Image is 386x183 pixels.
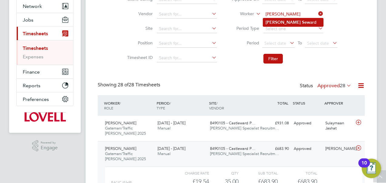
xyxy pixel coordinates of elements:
[208,98,260,113] div: SITE
[32,140,58,152] a: Powered byEngage
[125,55,153,60] label: Timesheet ID
[23,69,40,75] span: Finance
[105,146,136,151] span: [PERSON_NAME]
[24,112,66,122] img: lovell-logo-retina.png
[278,169,317,177] div: Total
[118,82,129,88] span: 28 of
[23,45,48,51] a: Timesheets
[307,40,329,46] span: Select date
[17,92,73,106] button: Preferences
[209,105,224,110] span: VENDOR
[23,83,40,88] span: Reports
[210,146,256,151] span: B490105 - Castleward P…
[317,83,351,89] label: Approved
[118,82,160,88] span: 28 Timesheets
[16,112,73,122] a: Go to home page
[23,3,42,9] span: Network
[209,169,239,177] div: QTY
[232,26,259,31] label: Period Type
[239,169,278,177] div: Sub Total
[105,120,136,126] span: [PERSON_NAME]
[300,82,353,90] div: Status
[120,101,121,105] span: /
[291,118,323,128] div: Approved
[157,25,217,33] input: Search for...
[362,159,381,178] button: Open Resource Center, 10 new notifications
[125,26,153,31] label: Site
[266,20,301,25] b: [PERSON_NAME]
[23,31,48,36] span: Timesheets
[263,18,323,26] li: ard
[157,126,171,131] span: Manual
[157,151,171,156] span: Manual
[210,126,279,131] span: [PERSON_NAME] Specialist Recruitm…
[23,96,49,102] span: Preferences
[103,98,155,113] div: WORKER
[291,98,323,109] div: STATUS
[157,39,217,48] input: Search for...
[216,101,218,105] span: /
[323,118,354,133] div: Sulaymaan Jashat
[361,163,367,171] div: 10
[323,144,354,154] div: [PERSON_NAME]
[155,98,208,113] div: PERIOD
[170,101,171,105] span: /
[105,151,146,161] span: Gateman/Traffic [PERSON_NAME] 2025
[17,27,73,40] button: Timesheets
[23,54,43,60] a: Expenses
[296,39,304,47] span: To
[105,126,146,136] span: Gateman/Traffic [PERSON_NAME] 2025
[125,40,153,46] label: Position
[264,40,286,46] span: Select date
[17,79,73,92] button: Reports
[157,105,165,110] span: TYPE
[98,82,161,88] div: Showing
[23,17,33,23] span: Jobs
[210,120,256,126] span: B490105 - Castleward P…
[263,10,323,19] input: Search for...
[260,118,291,128] div: £931.08
[157,146,185,151] span: [DATE] - [DATE]
[227,11,254,17] label: Worker
[17,13,73,26] button: Jobs
[263,54,283,64] button: Filter
[302,20,310,25] b: Sew
[263,25,323,33] input: Select one
[157,54,217,62] input: Search for...
[260,144,291,154] div: £683.90
[340,83,345,89] span: 28
[232,40,259,46] label: Period
[104,105,113,110] span: ROLE
[125,11,153,16] label: Vendor
[41,145,58,150] span: Engage
[17,40,73,65] div: Timesheets
[277,101,288,105] span: TOTAL
[41,140,58,145] span: Powered by
[157,10,217,19] input: Search for...
[170,169,209,177] div: Charge rate
[157,120,185,126] span: [DATE] - [DATE]
[323,98,354,109] div: APPROVER
[210,151,279,156] span: [PERSON_NAME] Specialist Recruitm…
[17,65,73,78] button: Finance
[291,144,323,154] div: Approved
